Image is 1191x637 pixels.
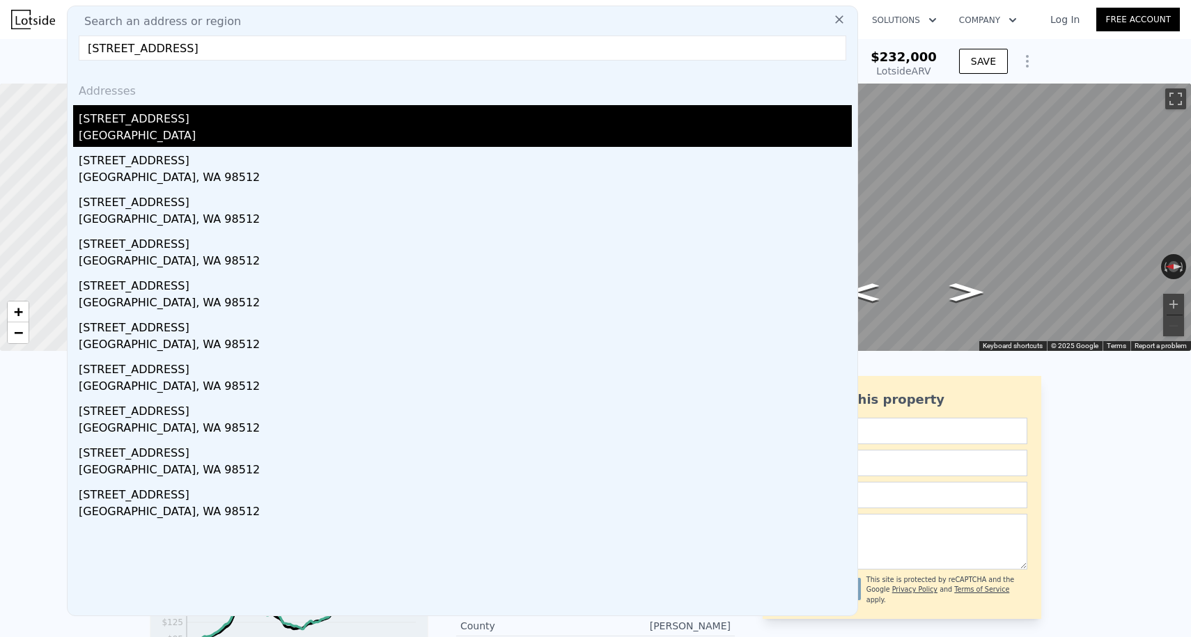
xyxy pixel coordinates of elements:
[954,585,1009,593] a: Terms of Service
[777,390,1027,409] div: Ask about this property
[79,398,852,420] div: [STREET_ADDRESS]
[871,64,937,78] div: Lotside ARV
[8,322,29,343] a: Zoom out
[79,36,846,61] input: Enter an address, city, region, neighborhood or zip code
[79,481,852,503] div: [STREET_ADDRESS]
[79,127,852,147] div: [GEOGRAPHIC_DATA]
[73,13,241,30] span: Search an address or region
[79,336,852,356] div: [GEOGRAPHIC_DATA], WA 98512
[11,10,55,29] img: Lotside
[866,575,1027,605] div: This site is protected by reCAPTCHA and the Google and apply.
[892,585,937,593] a: Privacy Policy
[1161,261,1186,272] button: Reset the view
[777,482,1027,508] input: Phone
[79,147,852,169] div: [STREET_ADDRESS]
[1165,88,1186,109] button: Toggle fullscreen view
[79,294,852,314] div: [GEOGRAPHIC_DATA], WA 98512
[79,314,852,336] div: [STREET_ADDRESS]
[79,420,852,439] div: [GEOGRAPHIC_DATA], WA 98512
[79,462,852,481] div: [GEOGRAPHIC_DATA], WA 98512
[861,8,948,33] button: Solutions
[79,503,852,523] div: [GEOGRAPHIC_DATA], WA 98512
[1034,13,1096,26] a: Log In
[777,450,1027,476] input: Email
[1051,342,1098,349] span: © 2025 Google
[777,418,1027,444] input: Name
[79,253,852,272] div: [GEOGRAPHIC_DATA], WA 98512
[79,272,852,294] div: [STREET_ADDRESS]
[1135,342,1187,349] a: Report a problem
[1161,254,1169,279] button: Rotate counterclockwise
[79,356,852,378] div: [STREET_ADDRESS]
[983,341,1043,351] button: Keyboard shortcuts
[1096,8,1180,31] a: Free Account
[595,619,731,633] div: [PERSON_NAME]
[79,211,852,230] div: [GEOGRAPHIC_DATA], WA 98512
[830,279,894,306] path: Go North, Mima Rd SW
[948,8,1028,33] button: Company
[637,84,1191,351] div: Map
[79,378,852,398] div: [GEOGRAPHIC_DATA], WA 98512
[1107,342,1126,349] a: Terms (opens in new tab)
[73,72,852,105] div: Addresses
[871,49,937,64] span: $232,000
[162,618,183,627] tspan: $125
[14,324,23,341] span: −
[460,619,595,633] div: County
[14,303,23,320] span: +
[1013,47,1041,75] button: Show Options
[1179,254,1187,279] button: Rotate clockwise
[637,84,1191,351] div: Street View
[79,169,852,189] div: [GEOGRAPHIC_DATA], WA 98512
[79,230,852,253] div: [STREET_ADDRESS]
[79,105,852,127] div: [STREET_ADDRESS]
[1163,315,1184,336] button: Zoom out
[1163,294,1184,315] button: Zoom in
[79,439,852,462] div: [STREET_ADDRESS]
[935,279,998,306] path: Go South, Mima Rd SW
[79,189,852,211] div: [STREET_ADDRESS]
[8,301,29,322] a: Zoom in
[959,49,1008,74] button: SAVE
